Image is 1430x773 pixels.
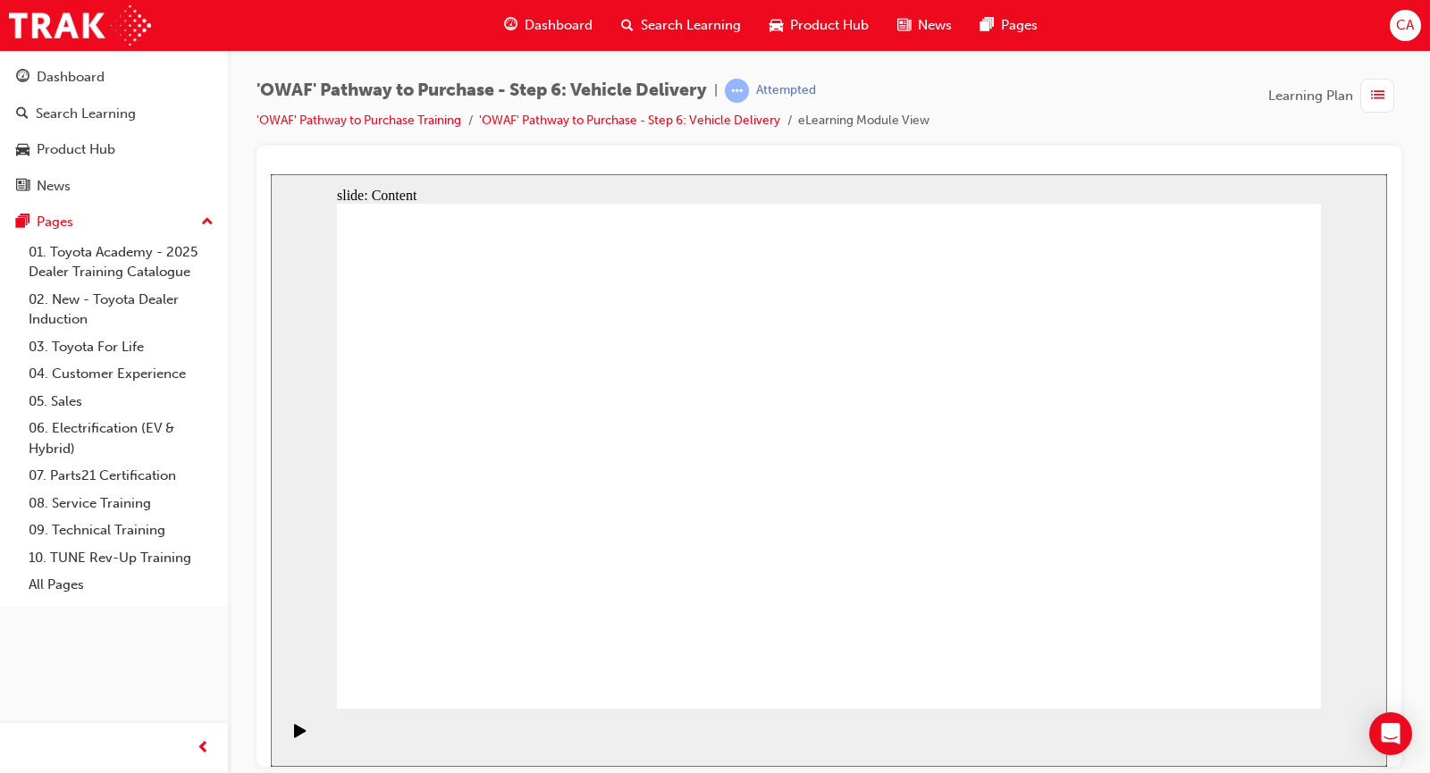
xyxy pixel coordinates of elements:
button: DashboardSearch LearningProduct HubNews [7,57,221,206]
span: Pages [1001,15,1038,36]
span: search-icon [16,106,29,122]
span: prev-icon [197,737,210,760]
a: 10. TUNE Rev-Up Training [21,544,221,572]
span: learningRecordVerb_ATTEMPT-icon [725,79,749,103]
a: 09. Technical Training [21,517,221,544]
span: news-icon [897,14,911,37]
span: car-icon [16,142,29,158]
a: Product Hub [7,133,221,166]
div: News [37,176,71,197]
span: pages-icon [980,14,994,37]
a: news-iconNews [883,7,966,44]
a: 'OWAF' Pathway to Purchase Training [257,113,461,128]
a: 03. Toyota For Life [21,333,221,361]
button: Learning Plan [1268,79,1401,113]
span: pages-icon [16,214,29,231]
a: 02. New - Toyota Dealer Induction [21,286,221,333]
span: car-icon [770,14,783,37]
a: 04. Customer Experience [21,360,221,388]
a: News [7,170,221,203]
span: | [714,80,718,101]
button: Pages [7,206,221,239]
span: News [918,15,952,36]
span: list-icon [1371,85,1384,107]
a: search-iconSearch Learning [607,7,755,44]
span: news-icon [16,179,29,195]
a: car-iconProduct Hub [755,7,883,44]
div: Dashboard [37,67,105,88]
a: All Pages [21,571,221,599]
a: 01. Toyota Academy - 2025 Dealer Training Catalogue [21,239,221,286]
span: 'OWAF' Pathway to Purchase - Step 6: Vehicle Delivery [257,80,707,101]
a: 05. Sales [21,388,221,416]
span: search-icon [621,14,634,37]
div: Search Learning [36,104,136,124]
a: pages-iconPages [966,7,1052,44]
a: 07. Parts21 Certification [21,462,221,490]
div: Pages [37,212,73,232]
a: 06. Electrification (EV & Hybrid) [21,415,221,462]
a: guage-iconDashboard [490,7,607,44]
span: Product Hub [790,15,869,36]
a: Search Learning [7,97,221,130]
span: guage-icon [16,70,29,86]
a: 'OWAF' Pathway to Purchase - Step 6: Vehicle Delivery [479,113,780,128]
img: Trak [9,5,151,46]
div: playback controls [9,534,39,592]
div: Open Intercom Messenger [1369,712,1412,755]
li: eLearning Module View [798,111,929,131]
button: CA [1390,10,1421,41]
span: Dashboard [525,15,593,36]
span: Search Learning [641,15,741,36]
span: Learning Plan [1268,86,1353,106]
span: up-icon [201,211,214,234]
div: Product Hub [37,139,115,160]
span: guage-icon [504,14,517,37]
a: 08. Service Training [21,490,221,517]
a: Dashboard [7,61,221,94]
div: Attempted [756,82,816,99]
span: CA [1396,15,1414,36]
button: Play (Ctrl+Alt+P) [9,549,39,579]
